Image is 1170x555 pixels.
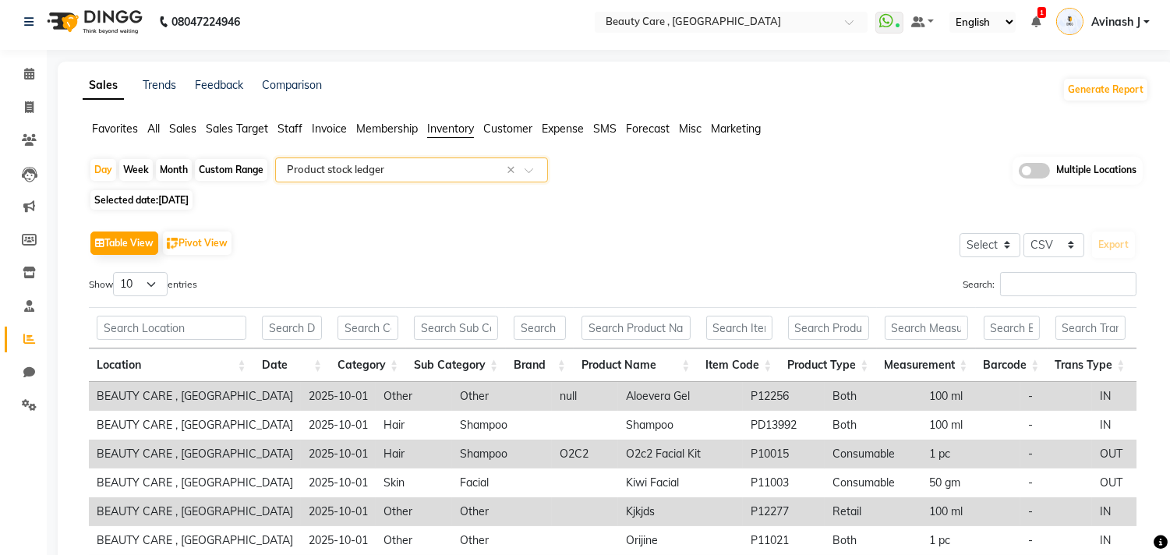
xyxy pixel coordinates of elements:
span: 1 [1037,7,1046,18]
th: Date: activate to sort column ascending [254,348,330,382]
span: Avinash J [1091,14,1140,30]
td: 2025-10-01 [301,411,376,440]
td: 1 pc [921,526,1020,555]
th: Measurement: activate to sort column ascending [877,348,976,382]
input: Search Measurement [885,316,968,340]
a: Comparison [262,78,322,92]
label: Search: [963,272,1136,296]
button: Export [1092,232,1135,258]
span: Inventory [427,122,474,136]
th: Category: activate to sort column ascending [330,348,406,382]
td: Facial [452,468,552,497]
input: Search: [1000,272,1136,296]
td: 2025-10-01 [301,497,376,526]
td: 50 gm [921,468,1020,497]
td: BEAUTY CARE , [GEOGRAPHIC_DATA] [89,382,301,411]
input: Search Sub Category [414,316,498,340]
td: Hair [376,411,452,440]
span: Favorites [92,122,138,136]
span: Clear all [507,162,520,179]
span: Selected date: [90,190,193,210]
span: Marketing [711,122,761,136]
span: [DATE] [158,194,189,206]
span: Sales [169,122,196,136]
th: Product Type: activate to sort column ascending [780,348,877,382]
button: Pivot View [163,232,232,255]
td: Other [376,526,452,555]
td: PD13992 [743,411,825,440]
input: Search Date [262,316,323,340]
th: Location: activate to sort column ascending [89,348,254,382]
span: Staff [277,122,302,136]
td: P12277 [743,497,825,526]
td: Other [452,382,552,411]
td: O2c2 Facial Kit [618,440,743,468]
div: Day [90,159,116,181]
a: 1 [1031,15,1041,29]
span: Multiple Locations [1056,163,1136,179]
span: Customer [483,122,532,136]
td: BEAUTY CARE , [GEOGRAPHIC_DATA] [89,411,301,440]
span: Misc [679,122,702,136]
td: P12256 [743,382,825,411]
td: BEAUTY CARE , [GEOGRAPHIC_DATA] [89,440,301,468]
th: Item Code: activate to sort column ascending [698,348,780,382]
td: Both [825,382,921,411]
td: Kjkjds [618,497,743,526]
td: - [1020,411,1092,440]
td: 100 ml [921,411,1020,440]
td: Orijine [618,526,743,555]
input: Search Brand [514,316,566,340]
td: Shampoo [452,440,552,468]
td: Shampoo [452,411,552,440]
input: Search Product Type [788,316,869,340]
button: Table View [90,232,158,255]
td: Consumable [825,468,921,497]
td: Other [376,382,452,411]
a: Feedback [195,78,243,92]
span: All [147,122,160,136]
label: Show entries [89,272,197,296]
td: 1 pc [921,440,1020,468]
td: 2025-10-01 [301,526,376,555]
button: Generate Report [1064,79,1147,101]
span: Invoice [312,122,347,136]
th: Product Name: activate to sort column ascending [574,348,698,382]
td: - [1020,526,1092,555]
td: Other [376,497,452,526]
span: Membership [356,122,418,136]
input: Search Product Name [581,316,691,340]
input: Search Trans Type [1055,316,1126,340]
a: Trends [143,78,176,92]
td: BEAUTY CARE , [GEOGRAPHIC_DATA] [89,526,301,555]
td: 2025-10-01 [301,468,376,497]
td: Other [452,526,552,555]
span: Forecast [626,122,670,136]
td: 100 ml [921,497,1020,526]
td: Skin [376,468,452,497]
td: P10015 [743,440,825,468]
span: SMS [593,122,617,136]
th: Sub Category: activate to sort column ascending [406,348,506,382]
td: null [552,382,618,411]
a: Sales [83,72,124,100]
td: Other [452,497,552,526]
select: Showentries [113,272,168,296]
img: pivot.png [167,238,179,249]
th: Brand: activate to sort column ascending [506,348,574,382]
input: Search Category [338,316,398,340]
div: Week [119,159,153,181]
td: Kiwi Facial [618,468,743,497]
td: - [1020,497,1092,526]
td: Aloevera Gel [618,382,743,411]
td: P11003 [743,468,825,497]
th: Trans Type: activate to sort column ascending [1048,348,1133,382]
div: Custom Range [195,159,267,181]
td: O2C2 [552,440,618,468]
img: Avinash J [1056,8,1083,35]
td: BEAUTY CARE , [GEOGRAPHIC_DATA] [89,497,301,526]
td: Hair [376,440,452,468]
input: Search Location [97,316,246,340]
td: Consumable [825,440,921,468]
input: Search Item Code [706,316,772,340]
